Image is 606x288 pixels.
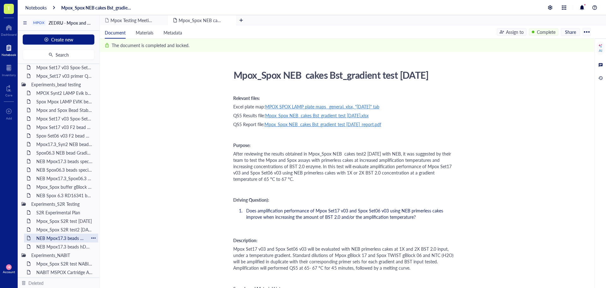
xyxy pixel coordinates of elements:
[3,270,15,274] div: Account
[28,251,96,260] div: Experiments_NABIT
[264,121,381,127] span: Mpox_Spox NEB cakes Bst_gradient test [DATE]_report.pdf
[2,63,16,77] a: Inventory
[265,103,379,110] span: MPOX SPOX LAMP plate maps_ general. xlsx, "[DATE]" tab
[163,29,182,36] span: Metadata
[33,242,96,251] div: NEB Mpox17.3 beads hDNA test_[DATE]
[2,73,16,77] div: Inventory
[265,112,369,119] span: Mpox_Spox NEB cakes Bst_gradient test [DATE].xlsx
[136,29,153,36] span: Materials
[33,191,96,200] div: NEB Spox 6.3 RD16341 bead lot QC_[DATE]
[506,28,524,35] div: Assign to
[33,259,96,268] div: Mpox_Spox S2R test NABIT [DATE]
[33,63,96,72] div: Mpox Set17 v03 Spox-Set06 v03 F2 QC [DATE]
[246,207,444,220] span: Does amplification performance of Mpox Set17 v03 and Spox Set06 v03 using NEB primerless cakes im...
[33,157,96,166] div: NEB Mpox17.3 beads specificity test [DATE]
[33,71,96,80] div: Mpox_Set17 v03 primer QC_[DATE]
[233,246,455,271] span: Mpox Set17 v03 and Spox Set06 v03 will be evaluated with NEB primerless cakes at 1X and 2X BST 2....
[33,114,96,123] div: Mpox Set17 v03 Spox-Set06 v03 F2 bead QC [DATE]
[233,103,265,110] span: Excel plate map:
[233,237,258,243] span: Description:
[33,131,96,140] div: Spox-Set06 v03 F2 bead QC2 [DATE]
[33,234,89,242] div: NEB Mpox17.3 beads S2R buffer test1_22NOV24
[233,95,260,101] span: Relevant files:
[112,42,189,49] div: The document is completed and locked.
[105,29,126,36] span: Document
[537,28,555,35] div: Complete
[28,279,44,286] div: Deleted
[5,93,12,97] div: Core
[33,89,96,97] div: MPOX Synt2 LAMP Evik bead F1 QC [DATE]
[33,217,96,225] div: Mpox_Spox S2R test [DATE]
[231,67,455,83] div: Mpox_Spox NEB cakes Bst_gradient test [DATE]
[33,174,96,183] div: NEB Mpox17.3_Spox06.3 beads LOD test [DATE]
[7,4,10,12] span: T
[1,22,17,36] a: Dashboard
[49,20,106,26] span: ZEDRU - Mpox and Swinepox
[33,21,45,25] div: MPOX
[6,116,12,120] div: Add
[33,182,96,191] div: Mpox_Spox buffer gBlock test_[DATE]
[599,48,602,53] div: AI
[7,266,10,268] span: MB
[233,197,269,203] span: Driving Question):
[33,225,96,234] div: Mpox_Spox S2R test2 [DATE]
[33,148,96,157] div: Spox06.3 NEB bead Gradient test [DATE]
[2,53,16,57] div: Notebook
[1,33,17,36] div: Dashboard
[51,37,73,42] span: Create new
[28,80,96,89] div: Experiments_bead testing
[33,123,96,132] div: Mpox Set17 v03 F2 bead QC2 [DATE]
[33,97,96,106] div: Spox Mpox LAMP EVIK bead F1 QC [DATE]
[23,34,94,45] button: Create new
[2,43,16,57] a: Notebook
[33,165,96,174] div: NEB Spox06.3 beads specificity test [DATE]
[565,29,576,35] span: Share
[233,142,251,148] span: Purpose:
[56,52,69,57] span: Search
[561,28,580,36] button: Share
[23,50,94,60] button: Search
[233,121,264,127] span: QS5 Report file:
[33,268,96,277] div: NABIT MSPOX Cartridge Amp Temperature test_[DATE]
[61,5,133,10] a: Mpox_Spox NEB cakes Bst_gradient test [DATE]
[28,199,96,208] div: Experiments_S2R Testing
[33,208,96,217] div: S2R Experimental Plan
[233,150,453,182] span: After reviewing the results obtained in Mpox_Spox NEB cakes test2 [DATE] with NEB, it was suggest...
[233,112,265,119] span: QS5 Results file:
[33,140,96,149] div: Mpox17.3_Syn2 NEB bead Gradient test [DATE]
[33,106,96,114] div: Mpox and Spox Bead Stability Evaluation [DATE] - [DATE]
[25,5,47,10] a: Notebooks
[5,83,12,97] a: Core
